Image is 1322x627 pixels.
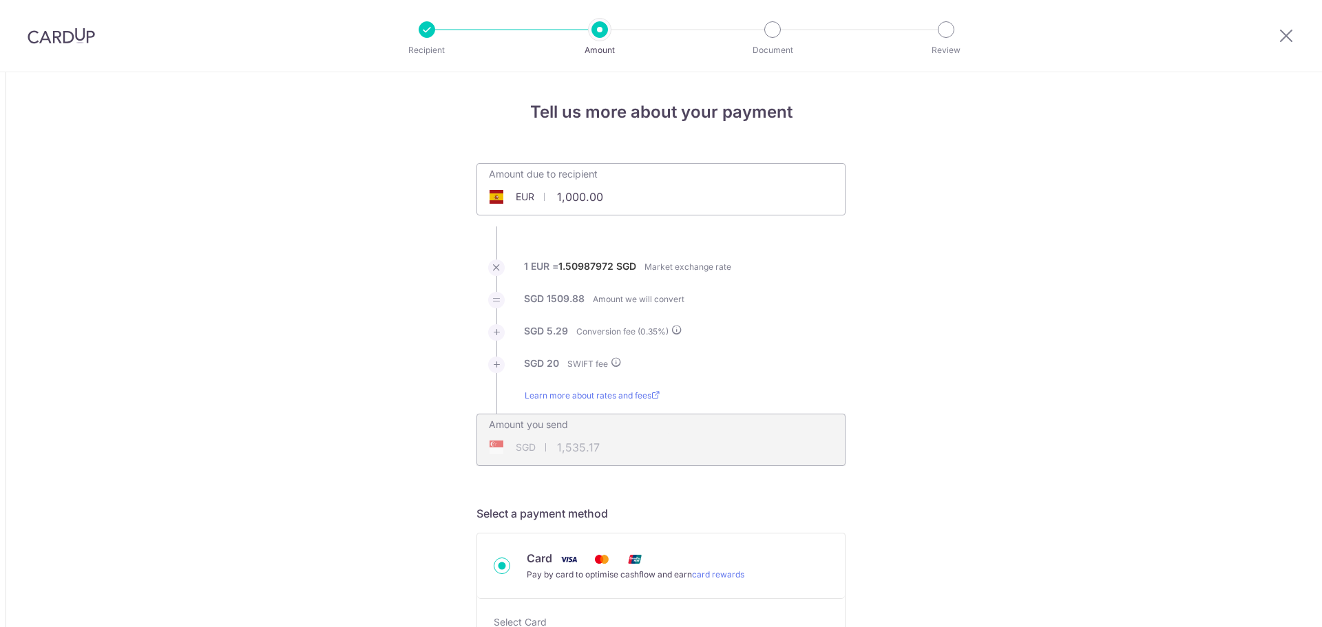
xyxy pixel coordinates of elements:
h5: Select a payment method [476,505,846,522]
a: Learn more about rates and fees [525,389,660,414]
img: Visa [555,551,583,568]
label: Amount you send [489,418,568,432]
label: 1 EUR = [524,259,636,281]
span: Card [527,551,552,565]
label: Conversion fee ( %) [576,324,682,339]
label: SGD [524,324,544,338]
label: 1509.88 [547,292,585,306]
h4: Tell us more about your payment [476,100,846,125]
a: card rewards [692,569,744,580]
img: Mastercard [588,551,616,568]
img: CardUp [28,28,95,44]
img: Union Pay [621,551,649,568]
label: Amount due to recipient [489,167,598,181]
label: Market exchange rate [644,260,731,274]
p: Review [895,43,997,57]
p: Amount [549,43,651,57]
label: SGD [616,259,636,273]
span: 0.35 [640,326,658,337]
span: SGD [516,440,536,454]
label: SWIFT fee [567,357,622,371]
label: Amount we will convert [593,293,684,306]
label: SGD [524,357,544,370]
label: SGD [524,292,544,306]
label: 20 [547,357,559,370]
p: Recipient [376,43,478,57]
div: Card Visa Mastercard Union Pay Pay by card to optimise cashflow and earncard rewards [494,550,828,582]
div: Pay by card to optimise cashflow and earn [527,568,744,582]
span: EUR [516,190,534,204]
iframe: Opens a widget where you can find more information [1234,586,1308,620]
label: 1.50987972 [558,259,613,273]
p: Document [722,43,823,57]
label: 5.29 [547,324,568,338]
